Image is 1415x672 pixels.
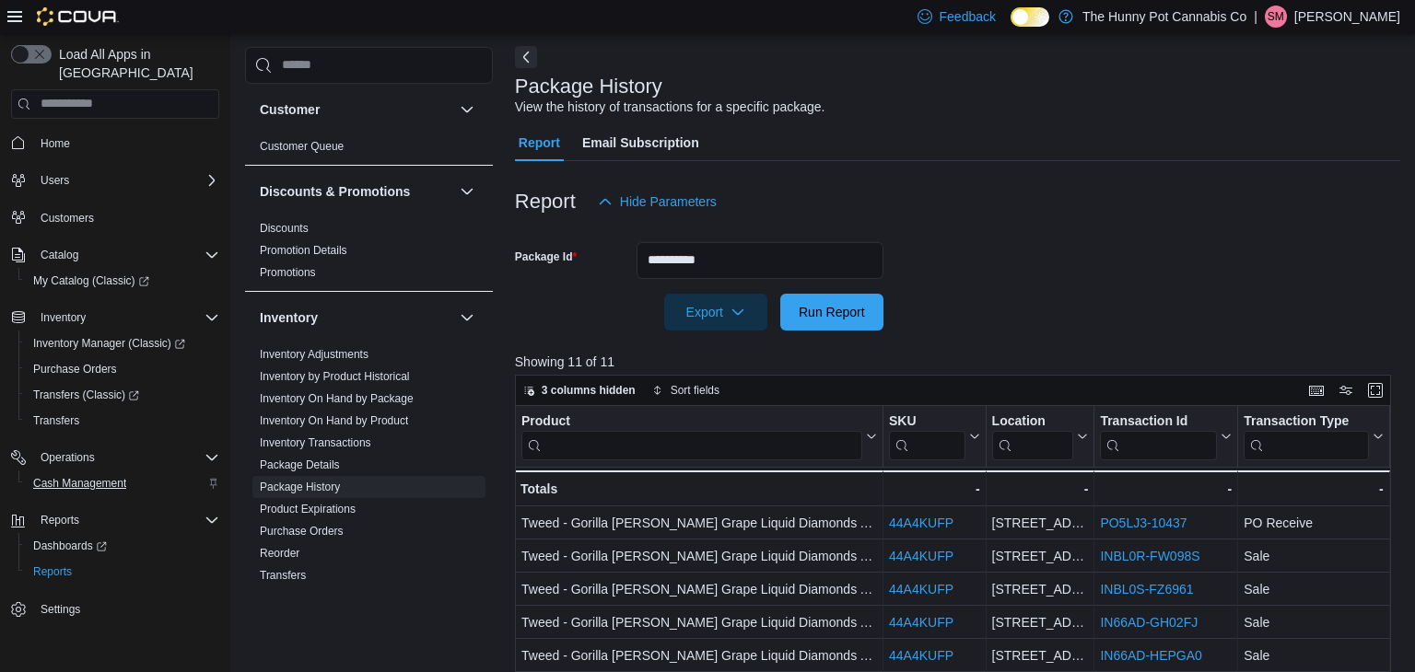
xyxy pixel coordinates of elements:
[889,582,953,597] a: 44A4KUFP
[260,568,306,581] a: Transfers
[4,242,227,268] button: Catalog
[4,507,227,533] button: Reports
[33,133,77,155] a: Home
[1305,379,1327,401] button: Keyboard shortcuts
[260,181,452,200] button: Discounts & Promotions
[33,597,219,620] span: Settings
[260,391,414,404] a: Inventory On Hand by Package
[521,412,862,459] div: Product
[515,249,577,264] label: Package Id
[1244,578,1383,600] div: Sale
[18,268,227,294] a: My Catalog (Classic)
[260,390,414,405] span: Inventory On Hand by Package
[18,470,227,496] button: Cash Management
[889,648,953,663] a: 44A4KUFP
[1254,6,1257,28] p: |
[26,561,219,583] span: Reports
[260,220,309,235] span: Discounts
[1082,6,1246,28] p: The Hunny Pot Cannabis Co
[260,242,347,257] span: Promotion Details
[1294,6,1400,28] p: [PERSON_NAME]
[260,413,408,426] a: Inventory On Hand by Product
[26,358,124,380] a: Purchase Orders
[245,216,493,290] div: Discounts & Promotions
[260,479,340,493] span: Package History
[260,139,344,152] a: Customer Queue
[889,516,953,530] a: 44A4KUFP
[18,533,227,559] a: Dashboards
[991,611,1088,633] div: [STREET_ADDRESS]
[41,136,70,151] span: Home
[11,122,219,671] nav: Complex example
[260,243,347,256] a: Promotion Details
[26,472,219,494] span: Cash Management
[26,472,134,494] a: Cash Management
[33,273,149,288] span: My Catalog (Classic)
[675,294,756,330] span: Export
[33,169,76,191] button: Users
[260,501,356,516] span: Product Expirations
[41,450,95,465] span: Operations
[260,221,309,234] a: Discounts
[26,535,219,557] span: Dashboards
[1244,611,1383,633] div: Sale
[260,369,410,382] a: Inventory by Product Historical
[1100,516,1187,530] a: PO5LJ3-10437
[1100,582,1193,597] a: INBL0S-FZ6961
[245,134,493,164] div: Customer
[515,75,662,98] h3: Package History
[260,567,306,582] span: Transfers
[41,602,80,617] span: Settings
[33,413,79,428] span: Transfers
[4,305,227,330] button: Inventory
[1100,549,1199,563] a: INBL0R-FW098S
[4,204,227,231] button: Customers
[41,248,78,262] span: Catalog
[4,130,227,156] button: Home
[1244,478,1383,500] div: -
[18,356,227,382] button: Purchase Orders
[582,124,699,161] span: Email Subscription
[1244,412,1383,459] button: Transaction Type
[620,192,717,211] span: Hide Parameters
[1100,648,1201,663] a: IN66AD-HEPGA0
[33,388,139,402] span: Transfers (Classic)
[33,244,86,266] button: Catalog
[515,353,1400,371] p: Showing 11 of 11
[18,382,227,408] a: Transfers (Classic)
[515,98,825,117] div: View the history of transactions for a specific package.
[664,294,767,330] button: Export
[516,379,643,401] button: 3 columns hidden
[521,611,877,633] div: Tweed - Gorilla [PERSON_NAME] Grape Liquid Diamonds AIO Disposable - 0.95g
[52,45,219,82] span: Load All Apps in [GEOGRAPHIC_DATA]
[26,535,114,557] a: Dashboards
[33,446,219,469] span: Operations
[33,206,219,229] span: Customers
[33,476,126,491] span: Cash Management
[889,478,980,500] div: -
[260,545,299,560] span: Reorder
[26,270,157,292] a: My Catalog (Classic)
[33,307,219,329] span: Inventory
[991,512,1088,534] div: [STREET_ADDRESS]
[889,615,953,630] a: 44A4KUFP
[18,559,227,585] button: Reports
[1100,412,1217,459] div: Transaction Id URL
[260,307,318,326] h3: Inventory
[1100,412,1217,430] div: Transaction Id
[26,384,146,406] a: Transfers (Classic)
[521,578,877,600] div: Tweed - Gorilla [PERSON_NAME] Grape Liquid Diamonds AIO Disposable - 0.95g
[4,596,227,622] button: Settings
[260,412,408,427] span: Inventory On Hand by Product
[26,410,87,432] a: Transfers
[889,412,965,430] div: SKU
[1244,644,1383,666] div: Sale
[260,138,344,153] span: Customer Queue
[260,264,316,279] span: Promotions
[260,457,340,471] span: Package Details
[26,384,219,406] span: Transfers (Classic)
[260,546,299,559] a: Reorder
[515,191,576,213] h3: Report
[991,644,1088,666] div: [STREET_ADDRESS]
[1244,545,1383,567] div: Sale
